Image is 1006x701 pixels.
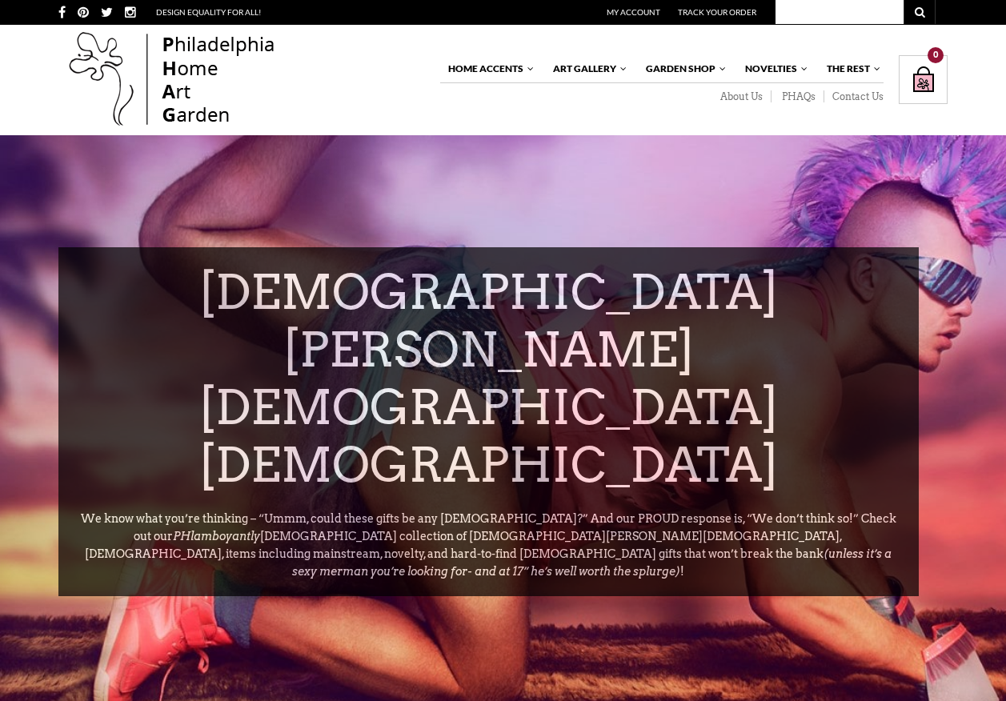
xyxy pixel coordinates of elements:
em: PHlamboyantly [173,530,260,543]
a: Novelties [737,55,809,82]
a: About Us [710,90,772,103]
a: Contact Us [824,90,884,103]
a: Art Gallery [545,55,628,82]
a: Home Accents [440,55,535,82]
a: PHAQs [772,90,824,103]
a: My Account [607,7,660,17]
a: Garden Shop [638,55,727,82]
a: The Rest [819,55,882,82]
h1: [DEMOGRAPHIC_DATA][PERSON_NAME][DEMOGRAPHIC_DATA][DEMOGRAPHIC_DATA] [58,247,919,510]
p: We know what you’re thinking – “Ummm, could these gifts be any [DEMOGRAPHIC_DATA]?” And our PROUD... [58,510,919,596]
div: 0 [928,47,944,63]
a: Track Your Order [678,7,756,17]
